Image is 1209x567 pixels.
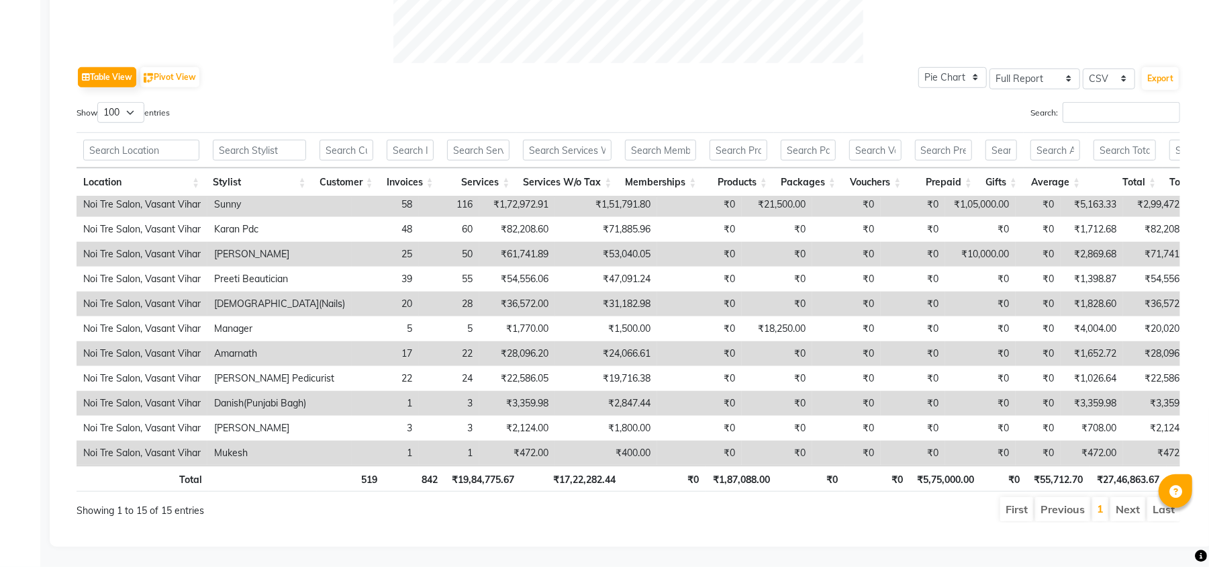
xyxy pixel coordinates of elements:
td: ₹0 [881,316,945,341]
td: 3 [419,416,479,441]
td: ₹2,124.00 [479,416,555,441]
td: ₹400.00 [555,441,657,466]
td: ₹0 [742,292,812,316]
td: ₹472.00 [479,441,555,466]
td: ₹0 [945,267,1016,292]
td: ₹20,020.00 [1123,316,1199,341]
td: ₹0 [1016,242,1061,267]
th: Services: activate to sort column ascending [440,168,517,197]
input: Search Vouchers [849,140,901,161]
td: [DEMOGRAPHIC_DATA](Nails) [207,292,352,316]
td: ₹82,208.60 [479,217,555,242]
td: Noi Tre Salon, Vasant Vihar [77,366,207,391]
input: Search Stylist [213,140,305,161]
td: ₹2,847.44 [555,391,657,416]
th: Memberships: activate to sort column ascending [618,168,703,197]
td: ₹2,869.68 [1061,242,1123,267]
th: Customer: activate to sort column ascending [313,168,380,197]
td: ₹0 [881,242,945,267]
td: 20 [352,292,419,316]
td: 3 [352,416,419,441]
td: ₹0 [881,416,945,441]
td: ₹0 [945,316,1016,341]
td: ₹54,556.06 [479,267,555,292]
td: ₹0 [881,366,945,391]
th: Products: activate to sort column ascending [703,168,774,197]
td: 3 [419,391,479,416]
label: Search: [1030,102,1180,123]
td: 1 [352,441,419,466]
th: Total: activate to sort column ascending [1087,168,1163,197]
td: Noi Tre Salon, Vasant Vihar [77,267,207,292]
td: ₹10,000.00 [945,242,1016,267]
td: ₹0 [657,366,742,391]
input: Search Customer [320,140,373,161]
td: ₹61,741.89 [479,242,555,267]
td: ₹0 [881,341,945,366]
td: 60 [419,217,479,242]
select: Showentries [97,102,144,123]
th: ₹5,75,000.00 [910,466,981,492]
th: Services W/o Tax: activate to sort column ascending [516,168,618,197]
input: Search Products [710,140,767,161]
td: ₹1,712.68 [1061,217,1123,242]
td: ₹0 [742,242,812,267]
td: ₹1,398.87 [1061,267,1123,292]
td: ₹0 [812,192,881,217]
th: Stylist: activate to sort column ascending [206,168,312,197]
td: 25 [352,242,419,267]
td: ₹1,770.00 [479,316,555,341]
td: Noi Tre Salon, Vasant Vihar [77,217,207,242]
td: ₹36,572.00 [1123,292,1199,316]
td: ₹0 [1016,267,1061,292]
td: Manager [207,316,352,341]
td: ₹0 [657,192,742,217]
td: ₹0 [1016,292,1061,316]
td: Noi Tre Salon, Vasant Vihar [77,192,207,217]
td: Noi Tre Salon, Vasant Vihar [77,341,207,366]
td: ₹0 [881,217,945,242]
td: ₹0 [881,441,945,466]
td: ₹0 [812,441,881,466]
td: Mukesh [207,441,352,466]
td: ₹0 [742,391,812,416]
th: ₹17,22,282.44 [521,466,622,492]
td: ₹2,99,472.91 [1123,192,1199,217]
td: ₹5,163.33 [1061,192,1123,217]
button: Export [1142,67,1179,90]
td: ₹71,885.96 [555,217,657,242]
input: Search Gifts [985,140,1017,161]
td: ₹31,182.98 [555,292,657,316]
td: 1 [419,441,479,466]
td: ₹0 [742,416,812,441]
td: ₹0 [657,341,742,366]
td: ₹0 [1016,316,1061,341]
td: 1 [352,391,419,416]
td: Noi Tre Salon, Vasant Vihar [77,242,207,267]
td: 17 [352,341,419,366]
td: ₹0 [1016,366,1061,391]
td: ₹0 [812,242,881,267]
td: ₹0 [1016,416,1061,441]
td: 5 [419,316,479,341]
td: ₹28,096.20 [479,341,555,366]
td: ₹1,828.60 [1061,292,1123,316]
td: ₹0 [742,366,812,391]
td: ₹82,208.60 [1123,217,1199,242]
td: Danish(Punjabi Bagh) [207,391,352,416]
td: Sunny [207,192,352,217]
td: ₹0 [812,217,881,242]
th: 519 [317,466,384,492]
td: ₹0 [657,292,742,316]
td: ₹0 [945,217,1016,242]
th: ₹0 [777,466,845,492]
input: Search Services [447,140,510,161]
td: Amarnath [207,341,352,366]
td: ₹22,586.05 [479,366,555,391]
td: ₹0 [881,292,945,316]
img: pivot.png [144,73,154,83]
td: ₹0 [812,267,881,292]
td: ₹0 [812,416,881,441]
td: ₹0 [657,316,742,341]
th: Packages: activate to sort column ascending [774,168,842,197]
